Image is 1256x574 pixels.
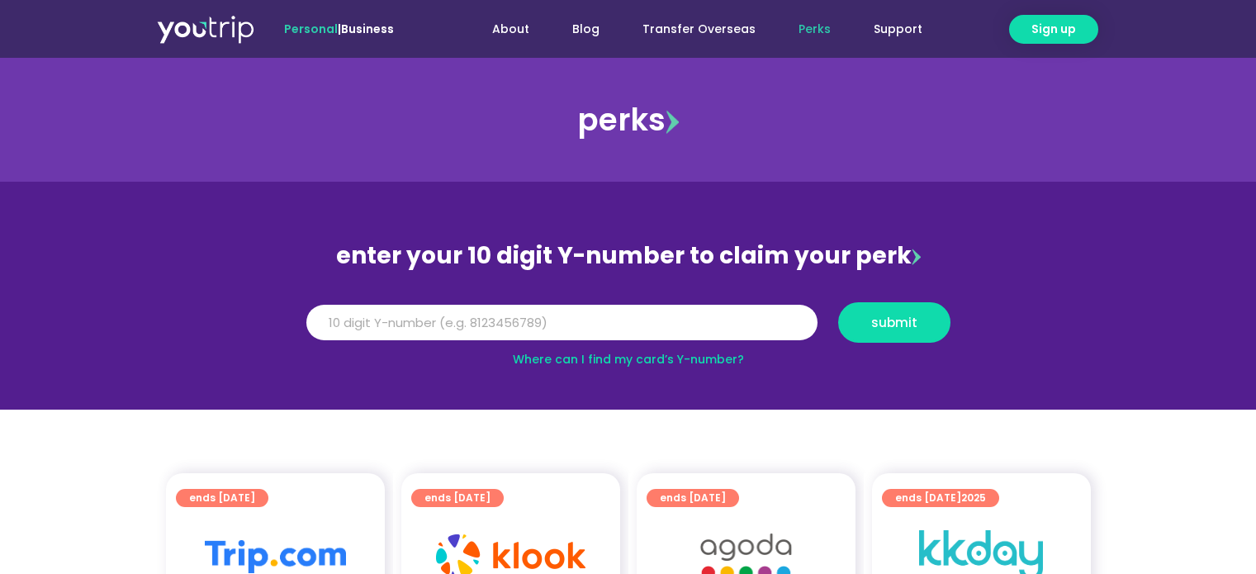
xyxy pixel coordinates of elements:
[1009,15,1098,44] a: Sign up
[424,489,491,507] span: ends [DATE]
[647,489,739,507] a: ends [DATE]
[961,491,986,505] span: 2025
[513,351,744,368] a: Where can I find my card’s Y-number?
[306,305,818,341] input: 10 digit Y-number (e.g. 8123456789)
[438,14,944,45] nav: Menu
[306,302,950,355] form: Y Number
[621,14,777,45] a: Transfer Overseas
[298,235,959,278] div: enter your 10 digit Y-number to claim your perk
[471,14,551,45] a: About
[777,14,852,45] a: Perks
[882,489,999,507] a: ends [DATE]2025
[660,489,726,507] span: ends [DATE]
[852,14,944,45] a: Support
[871,316,917,329] span: submit
[551,14,621,45] a: Blog
[284,21,394,37] span: |
[1031,21,1076,38] span: Sign up
[284,21,338,37] span: Personal
[189,489,255,507] span: ends [DATE]
[341,21,394,37] a: Business
[895,489,986,507] span: ends [DATE]
[411,489,504,507] a: ends [DATE]
[176,489,268,507] a: ends [DATE]
[838,302,950,343] button: submit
